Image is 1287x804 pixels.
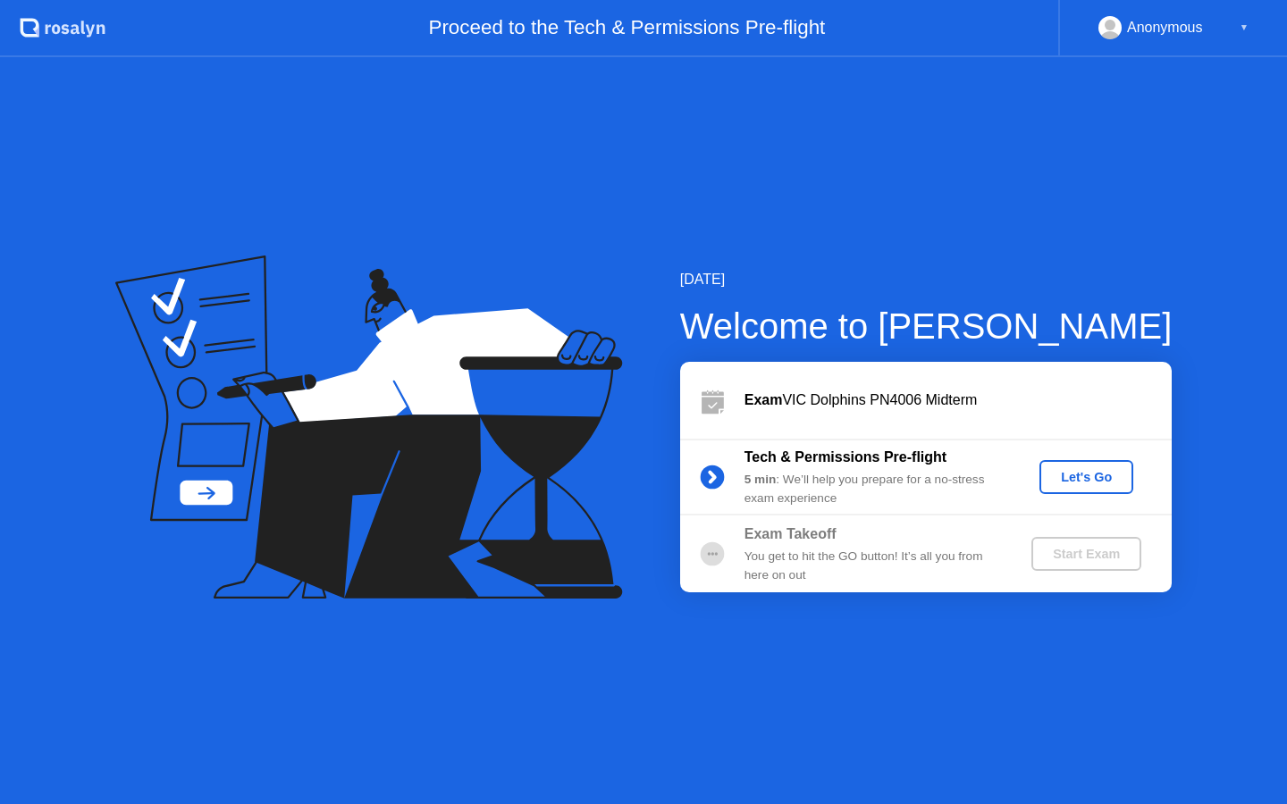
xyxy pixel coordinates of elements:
b: 5 min [744,473,777,486]
b: Tech & Permissions Pre-flight [744,449,946,465]
div: : We’ll help you prepare for a no-stress exam experience [744,471,1002,507]
div: Welcome to [PERSON_NAME] [680,299,1173,353]
div: VIC Dolphins PN4006 Midterm [744,389,1172,411]
b: Exam Takeoff [744,526,837,541]
div: Anonymous [1127,16,1203,39]
div: You get to hit the GO button! It’s all you from here on out [744,548,1002,584]
div: Let's Go [1047,470,1126,484]
div: [DATE] [680,269,1173,290]
b: Exam [744,392,783,407]
button: Let's Go [1039,460,1133,494]
button: Start Exam [1031,537,1141,571]
div: ▼ [1240,16,1249,39]
div: Start Exam [1039,547,1134,561]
